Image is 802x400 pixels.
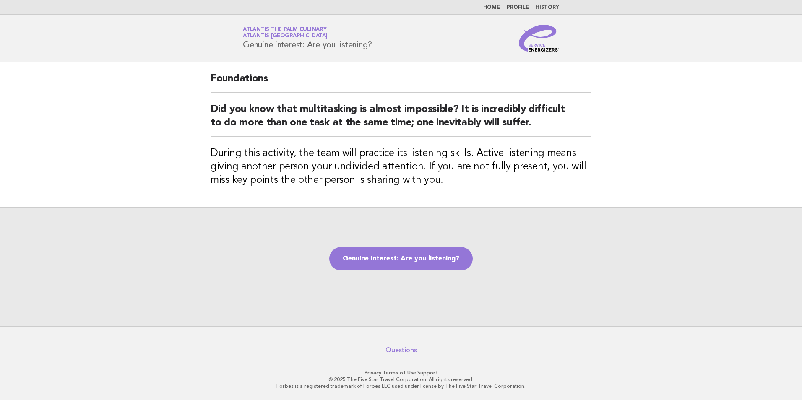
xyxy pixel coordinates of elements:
[211,72,591,93] h2: Foundations
[507,5,529,10] a: Profile
[385,346,417,354] a: Questions
[211,147,591,187] h3: During this activity, the team will practice its listening skills. Active listening means giving ...
[144,376,658,383] p: © 2025 The Five Star Travel Corporation. All rights reserved.
[329,247,473,270] a: Genuine interest: Are you listening?
[243,34,328,39] span: Atlantis [GEOGRAPHIC_DATA]
[144,369,658,376] p: · ·
[243,27,372,49] h1: Genuine interest: Are you listening?
[243,27,328,39] a: Atlantis The Palm CulinaryAtlantis [GEOGRAPHIC_DATA]
[144,383,658,390] p: Forbes is a registered trademark of Forbes LLC used under license by The Five Star Travel Corpora...
[536,5,559,10] a: History
[365,370,381,376] a: Privacy
[211,103,591,137] h2: Did you know that multitasking is almost impossible? It is incredibly difficult to do more than o...
[383,370,416,376] a: Terms of Use
[519,25,559,52] img: Service Energizers
[483,5,500,10] a: Home
[417,370,438,376] a: Support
